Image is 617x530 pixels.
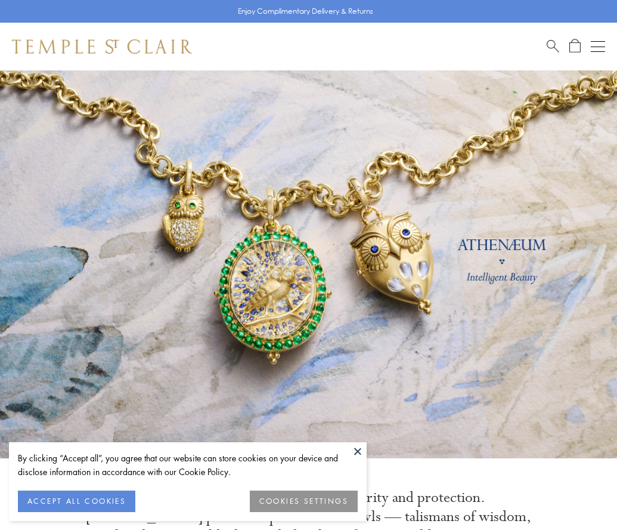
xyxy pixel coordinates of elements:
[18,451,358,479] div: By clicking “Accept all”, you agree that our website can store cookies on your device and disclos...
[569,39,581,54] a: Open Shopping Bag
[238,5,373,17] p: Enjoy Complimentary Delivery & Returns
[250,491,358,512] button: COOKIES SETTINGS
[547,39,559,54] a: Search
[12,39,192,54] img: Temple St. Clair
[18,491,135,512] button: ACCEPT ALL COOKIES
[591,39,605,54] button: Open navigation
